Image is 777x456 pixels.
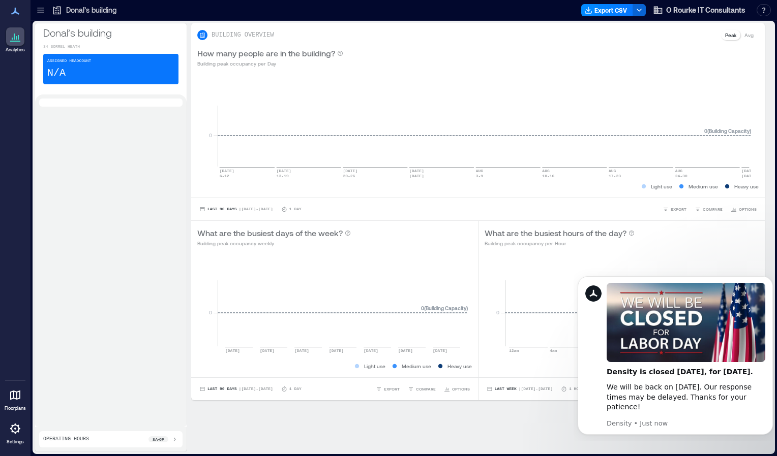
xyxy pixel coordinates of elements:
button: OPTIONS [729,204,759,214]
p: 1 Day [289,206,302,212]
p: What are the busiest days of the week? [197,227,343,239]
text: [DATE] [329,348,344,353]
button: EXPORT [374,384,402,394]
p: Medium use [689,182,718,190]
p: N/A [47,66,66,80]
p: Analytics [6,47,25,53]
p: Light use [651,182,672,190]
text: AUG [675,169,683,173]
p: 1 Day [289,386,302,392]
button: COMPARE [406,384,438,394]
a: Analytics [3,24,28,56]
p: Building peak occupancy per Day [197,59,343,68]
button: COMPARE [693,204,725,214]
p: 1 Hour [569,386,584,392]
tspan: 0 [209,309,212,315]
text: [DATE] [294,348,309,353]
p: Medium use [402,362,431,370]
button: O Rourke IT Consultants [650,2,749,18]
p: 34 sorrel Heath [43,44,178,50]
text: AUG [476,169,484,173]
a: Floorplans [2,383,29,414]
p: Peak [725,31,736,39]
p: Building peak occupancy per Hour [485,239,635,247]
text: [DATE] [398,348,413,353]
text: 24-30 [675,174,688,178]
span: OPTIONS [739,206,757,212]
span: COMPARE [703,206,723,212]
text: 13-19 [277,174,289,178]
p: Operating Hours [43,435,89,443]
text: [DATE] [741,174,756,178]
text: 10-16 [542,174,554,178]
button: Last 90 Days |[DATE]-[DATE] [197,384,275,394]
button: EXPORT [661,204,689,214]
button: OPTIONS [442,384,472,394]
text: [DATE] [409,169,424,173]
text: [DATE] [225,348,240,353]
span: COMPARE [416,386,436,392]
p: Assigned Headcount [47,58,91,64]
iframe: Intercom notifications message [574,268,777,441]
p: How many people are in the building? [197,47,335,59]
text: 4am [550,348,557,353]
text: 12am [509,348,519,353]
a: Settings [3,416,27,448]
text: 6-12 [220,174,229,178]
tspan: 0 [496,309,499,315]
text: [DATE] [409,174,424,178]
button: Export CSV [581,4,633,16]
p: Donal’s building [43,25,178,40]
button: Last 90 Days |[DATE]-[DATE] [197,204,275,214]
p: Light use [364,362,385,370]
text: 3-9 [476,174,484,178]
span: OPTIONS [452,386,470,392]
text: 17-23 [609,174,621,178]
p: BUILDING OVERVIEW [212,31,274,39]
p: Floorplans [5,405,26,411]
text: 20-26 [343,174,355,178]
text: [DATE] [433,348,447,353]
text: [DATE] [277,169,291,173]
p: Avg [744,31,754,39]
p: Building peak occupancy weekly [197,239,351,247]
text: [DATE] [220,169,234,173]
p: Heavy use [447,362,472,370]
button: Last Week |[DATE]-[DATE] [485,384,555,394]
p: 8a - 6p [153,436,164,442]
span: EXPORT [671,206,686,212]
span: O Rourke IT Consultants [666,5,745,15]
p: Settings [7,439,24,445]
tspan: 0 [209,132,212,138]
text: [DATE] [364,348,378,353]
text: [DATE] [741,169,756,173]
span: EXPORT [384,386,400,392]
text: [DATE] [260,348,275,353]
p: Donal’s building [66,5,116,15]
text: [DATE] [343,169,357,173]
p: Heavy use [734,182,759,190]
text: AUG [609,169,616,173]
text: AUG [542,169,550,173]
p: What are the busiest hours of the day? [485,227,626,239]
